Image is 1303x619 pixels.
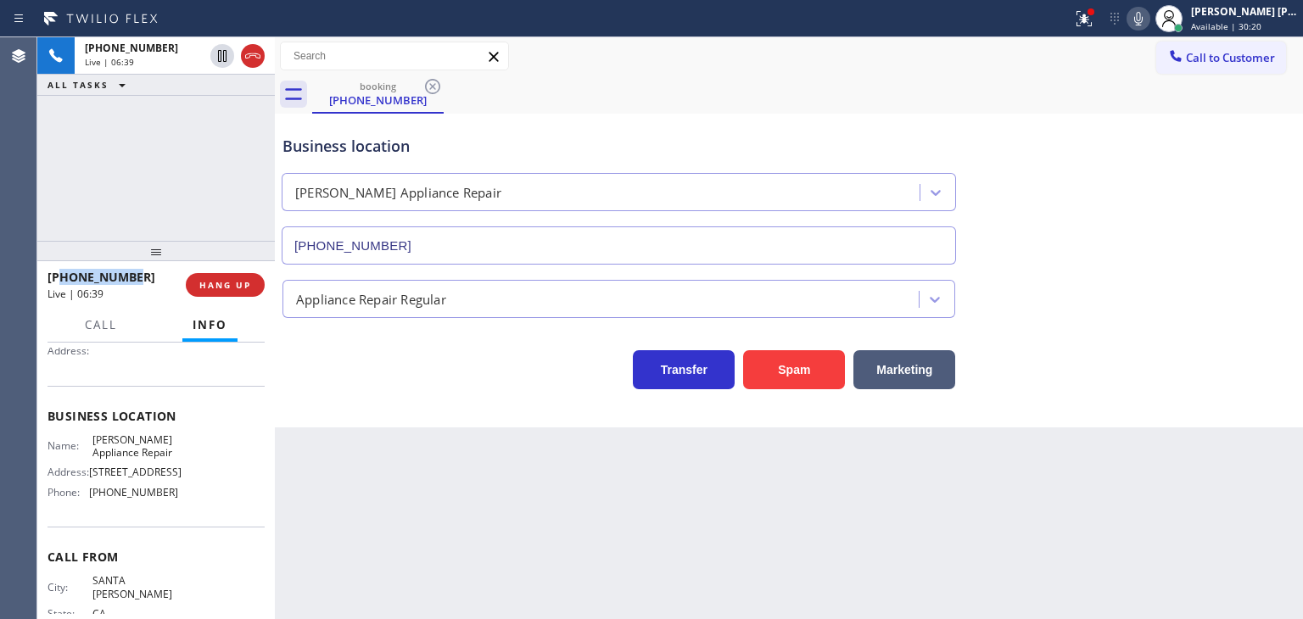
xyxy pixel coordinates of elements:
button: Hang up [241,44,265,68]
button: HANG UP [186,273,265,297]
span: [PERSON_NAME] Appliance Repair [92,433,177,460]
div: Appliance Repair Regular [296,289,446,309]
div: (714) 914-3390 [314,75,442,112]
span: [PHONE_NUMBER] [48,269,155,285]
span: Info [193,317,227,332]
span: Phone: [48,486,89,499]
span: Live | 06:39 [85,56,134,68]
div: booking [314,80,442,92]
div: [PHONE_NUMBER] [314,92,442,108]
span: [PHONE_NUMBER] [89,486,178,499]
span: Business location [48,408,265,424]
input: Search [281,42,508,70]
span: Live | 06:39 [48,287,103,301]
button: Marketing [853,350,955,389]
button: Transfer [633,350,735,389]
span: [STREET_ADDRESS] [89,466,182,478]
button: Mute [1127,7,1150,31]
div: [PERSON_NAME] Appliance Repair [295,183,501,203]
button: Hold Customer [210,44,234,68]
span: Name: [48,439,92,452]
span: ALL TASKS [48,79,109,91]
span: Call From [48,549,265,565]
button: ALL TASKS [37,75,143,95]
span: HANG UP [199,279,251,291]
span: Address: [48,466,89,478]
div: Business location [282,135,955,158]
button: Info [182,309,238,342]
span: City: [48,581,92,594]
button: Call to Customer [1156,42,1286,74]
span: Address: [48,344,92,357]
span: Available | 30:20 [1191,20,1261,32]
span: SANTA [PERSON_NAME] [92,574,177,600]
button: Call [75,309,127,342]
button: Spam [743,350,845,389]
span: Call [85,317,117,332]
span: Call to Customer [1186,50,1275,65]
input: Phone Number [282,226,956,265]
span: [PHONE_NUMBER] [85,41,178,55]
div: [PERSON_NAME] [PERSON_NAME] [1191,4,1298,19]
